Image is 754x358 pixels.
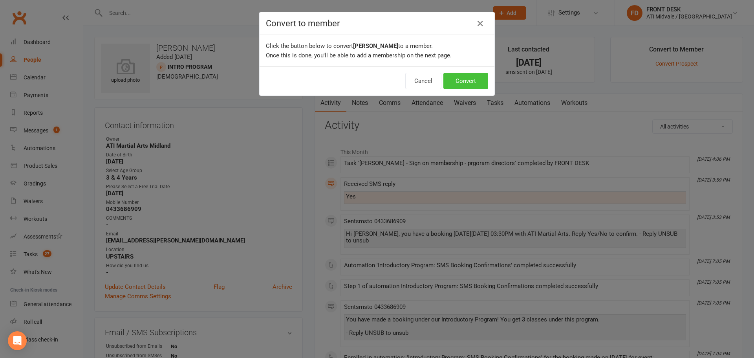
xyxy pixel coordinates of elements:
h4: Convert to member [266,18,488,28]
div: Click the button below to convert to a member. Once this is done, you'll be able to add a members... [260,35,494,66]
button: Cancel [405,73,441,89]
button: Close [474,17,487,30]
div: Open Intercom Messenger [8,331,27,350]
b: [PERSON_NAME] [353,42,398,50]
button: Convert [443,73,488,89]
